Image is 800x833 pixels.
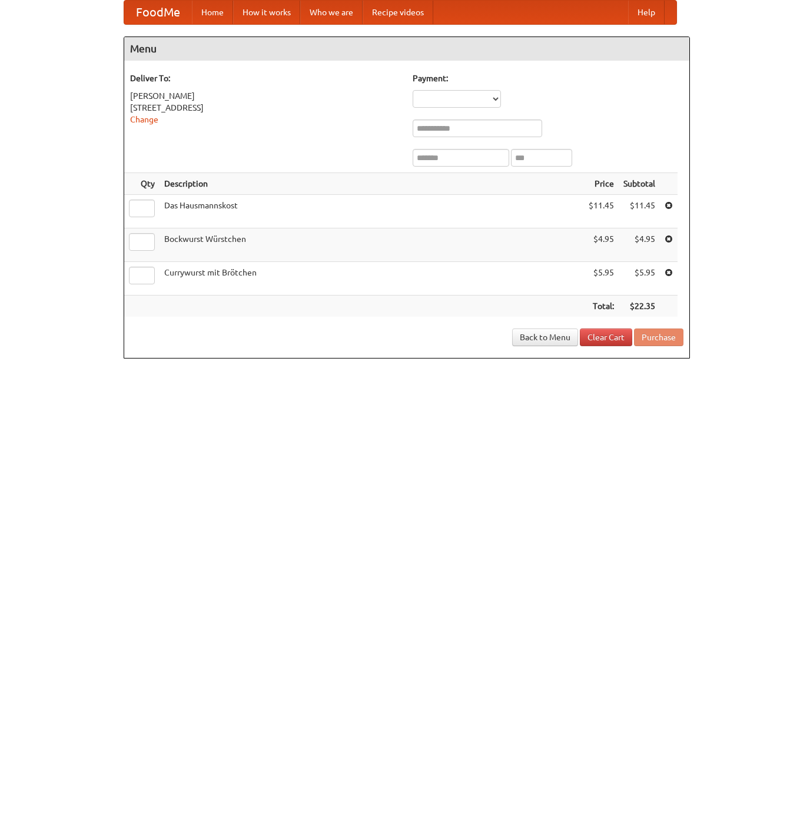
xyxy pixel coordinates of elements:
[619,262,660,296] td: $5.95
[124,37,689,61] h4: Menu
[160,195,584,228] td: Das Hausmannskost
[160,262,584,296] td: Currywurst mit Brötchen
[192,1,233,24] a: Home
[584,262,619,296] td: $5.95
[130,72,401,84] h5: Deliver To:
[512,328,578,346] a: Back to Menu
[619,173,660,195] th: Subtotal
[413,72,683,84] h5: Payment:
[124,173,160,195] th: Qty
[634,328,683,346] button: Purchase
[130,90,401,102] div: [PERSON_NAME]
[233,1,300,24] a: How it works
[619,228,660,262] td: $4.95
[584,195,619,228] td: $11.45
[584,296,619,317] th: Total:
[580,328,632,346] a: Clear Cart
[130,115,158,124] a: Change
[628,1,665,24] a: Help
[584,228,619,262] td: $4.95
[130,102,401,114] div: [STREET_ADDRESS]
[619,195,660,228] td: $11.45
[584,173,619,195] th: Price
[619,296,660,317] th: $22.35
[300,1,363,24] a: Who we are
[160,228,584,262] td: Bockwurst Würstchen
[124,1,192,24] a: FoodMe
[363,1,433,24] a: Recipe videos
[160,173,584,195] th: Description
